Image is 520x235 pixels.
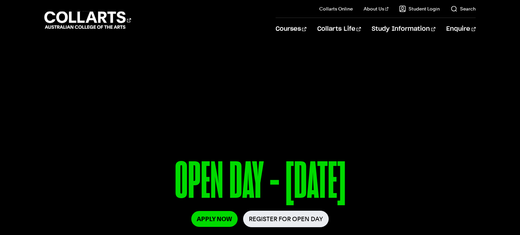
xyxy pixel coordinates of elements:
a: Enquire [446,18,476,40]
p: OPEN DAY - [DATE] [61,155,460,211]
a: Apply Now [191,211,238,227]
a: Register for Open Day [243,211,329,227]
a: Collarts Life [317,18,361,40]
a: Collarts Online [319,5,353,12]
a: Study Information [372,18,435,40]
div: Go to homepage [44,10,131,30]
a: Search [451,5,476,12]
a: About Us [364,5,389,12]
a: Student Login [399,5,440,12]
a: Courses [276,18,306,40]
